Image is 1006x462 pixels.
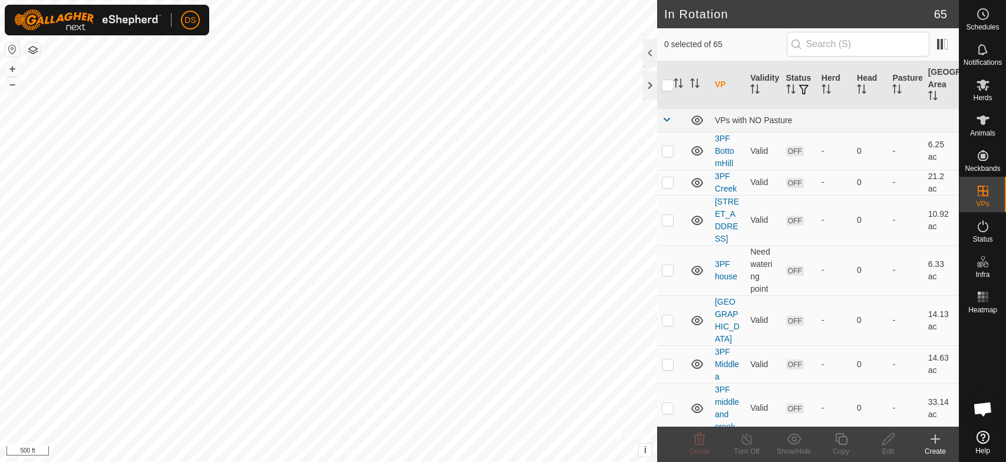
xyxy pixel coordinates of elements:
[26,43,40,57] button: Map Layers
[340,447,375,457] a: Contact Us
[923,345,959,383] td: 14.63 ac
[923,383,959,433] td: 33.14 ac
[973,94,992,101] span: Herds
[746,61,781,109] th: Validity
[786,86,796,95] p-sorticon: Activate to sort
[664,7,934,21] h2: In Rotation
[923,295,959,345] td: 14.13 ac
[715,385,739,431] a: 3PF middle and creek
[822,176,847,189] div: -
[664,38,787,51] span: 0 selected of 65
[970,130,995,137] span: Animals
[822,145,847,157] div: -
[5,42,19,57] button: Reset Map
[934,5,947,23] span: 65
[715,347,739,381] a: 3PF Middle a
[892,86,902,95] p-sorticon: Activate to sort
[5,62,19,76] button: +
[975,271,989,278] span: Infra
[746,245,781,295] td: Need watering point
[852,245,888,295] td: 0
[928,93,938,102] p-sorticon: Activate to sort
[888,195,923,245] td: -
[888,295,923,345] td: -
[852,61,888,109] th: Head
[888,61,923,109] th: Pasture
[888,383,923,433] td: -
[976,200,989,207] span: VPs
[786,359,804,369] span: OFF
[690,80,700,90] p-sorticon: Activate to sort
[786,404,804,414] span: OFF
[787,32,929,57] input: Search (S)
[923,132,959,170] td: 6.25 ac
[888,170,923,195] td: -
[912,446,959,457] div: Create
[822,264,847,276] div: -
[750,86,760,95] p-sorticon: Activate to sort
[184,14,196,27] span: DS
[923,245,959,295] td: 6.33 ac
[710,61,746,109] th: VP
[888,245,923,295] td: -
[644,445,647,455] span: i
[852,295,888,345] td: 0
[715,134,734,168] a: 3PF BottomHill
[746,170,781,195] td: Valid
[822,314,847,326] div: -
[852,195,888,245] td: 0
[975,447,990,454] span: Help
[746,195,781,245] td: Valid
[852,170,888,195] td: 0
[966,24,999,31] span: Schedules
[715,297,740,344] a: [GEOGRAPHIC_DATA]
[746,132,781,170] td: Valid
[786,216,804,226] span: OFF
[723,446,770,457] div: Turn Off
[965,165,1000,172] span: Neckbands
[786,266,804,276] span: OFF
[888,132,923,170] td: -
[822,358,847,371] div: -
[746,345,781,383] td: Valid
[964,59,1002,66] span: Notifications
[822,214,847,226] div: -
[865,446,912,457] div: Edit
[852,383,888,433] td: 0
[857,86,866,95] p-sorticon: Activate to sort
[282,447,326,457] a: Privacy Policy
[746,295,781,345] td: Valid
[690,447,710,456] span: Delete
[5,77,19,91] button: –
[822,86,831,95] p-sorticon: Activate to sort
[852,345,888,383] td: 0
[786,178,804,188] span: OFF
[746,383,781,433] td: Valid
[786,146,804,156] span: OFF
[923,195,959,245] td: 10.92 ac
[781,61,817,109] th: Status
[888,345,923,383] td: -
[14,9,161,31] img: Gallagher Logo
[968,306,997,313] span: Heatmap
[923,61,959,109] th: [GEOGRAPHIC_DATA] Area
[959,426,1006,459] a: Help
[822,402,847,414] div: -
[715,259,737,281] a: 3PF house
[852,132,888,170] td: 0
[715,115,954,125] div: VPs with NO Pasture
[817,446,865,457] div: Copy
[923,170,959,195] td: 21.2 ac
[715,171,737,193] a: 3PF Creek
[639,444,652,457] button: i
[786,316,804,326] span: OFF
[817,61,852,109] th: Herd
[770,446,817,457] div: Show/Hide
[674,80,683,90] p-sorticon: Activate to sort
[715,197,739,243] a: [STREET_ADDRESS]
[965,391,1001,427] a: Open chat
[972,236,992,243] span: Status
